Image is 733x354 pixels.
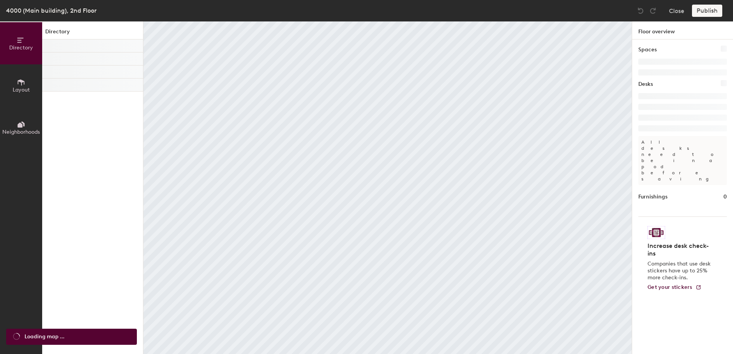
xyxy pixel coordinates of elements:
[648,226,665,239] img: Sticker logo
[637,7,644,15] img: Undo
[42,28,143,39] h1: Directory
[638,46,657,54] h1: Spaces
[25,333,64,341] span: Loading map ...
[648,242,713,257] h4: Increase desk check-ins
[143,21,632,354] canvas: Map
[638,80,653,88] h1: Desks
[632,21,733,39] h1: Floor overview
[648,261,713,281] p: Companies that use desk stickers have up to 25% more check-ins.
[6,6,97,15] div: 4000 (Main building), 2nd Floor
[9,44,33,51] span: Directory
[13,87,30,93] span: Layout
[723,193,727,201] h1: 0
[648,284,702,291] a: Get your stickers
[638,193,667,201] h1: Furnishings
[669,5,684,17] button: Close
[648,284,692,290] span: Get your stickers
[638,136,727,185] p: All desks need to be in a pod before saving
[2,129,40,135] span: Neighborhoods
[649,7,657,15] img: Redo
